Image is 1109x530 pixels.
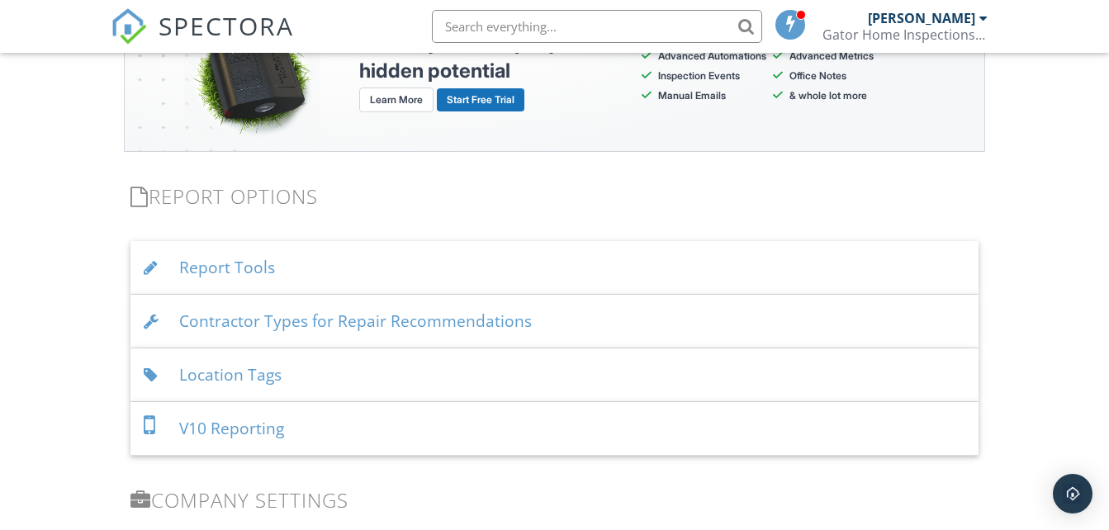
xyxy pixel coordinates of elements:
a: SPECTORA [111,22,294,57]
img: The Best Home Inspection Software - Spectora [111,8,147,45]
div: Contractor Types for Repair Recommendations [130,295,978,348]
h3: Company Settings [130,489,978,511]
div: Gator Home Inspections, LLC LHI# 11372 [822,26,988,43]
li: Office Notes [789,68,898,84]
div: V10 Reporting [130,402,978,456]
a: Learn More [359,88,434,112]
h4: Unlock your company's hidden potential [359,29,599,84]
li: Advanced Metrics [789,48,898,64]
li: Inspection Events [658,68,766,84]
input: Search everything... [432,10,762,43]
a: Start Free Trial [437,88,524,111]
span: SPECTORA [159,8,294,43]
div: Report Tools [130,241,978,295]
li: Advanced Automations [658,48,766,64]
li: & whole lot more [789,88,898,104]
div: Location Tags [130,348,978,402]
div: [PERSON_NAME] [868,10,975,26]
h3: Report Options [130,185,978,207]
li: Manual Emails [658,88,766,104]
div: Open Intercom Messenger [1053,474,1092,513]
